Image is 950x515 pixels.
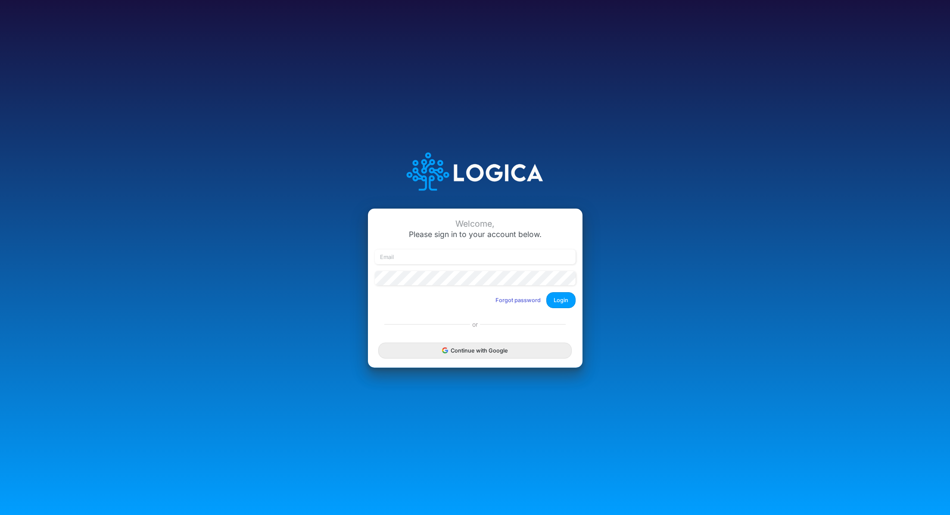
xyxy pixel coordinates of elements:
button: Forgot password [490,293,546,307]
button: Continue with Google [378,343,571,359]
div: Welcome, [375,219,576,229]
button: Login [546,292,576,308]
span: Please sign in to your account below. [409,230,542,239]
input: Email [375,250,576,264]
